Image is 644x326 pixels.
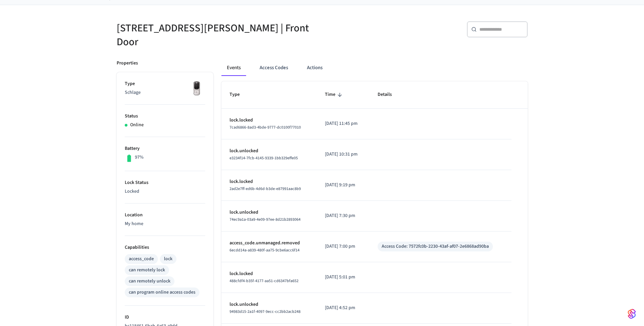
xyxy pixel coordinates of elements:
[221,60,246,76] button: Events
[230,125,301,130] span: 7cad6866-8ad3-4bde-9777-dc0100f77010
[125,314,205,321] p: ID
[117,21,318,49] h5: [STREET_ADDRESS][PERSON_NAME] | Front Door
[117,60,138,67] p: Properties
[230,309,301,315] span: 94983d15-2a1f-4097-9ecc-cc2bb2acb248
[230,270,309,277] p: lock.locked
[230,301,309,308] p: lock.unlocked
[125,179,205,186] p: Lock Status
[129,289,195,296] div: can program online access codes
[230,147,309,155] p: lock.unlocked
[125,113,205,120] p: Status
[230,278,299,284] span: 488cfdf4-b35f-4177-aa51-cd6347bfa652
[230,117,309,124] p: lock.locked
[125,244,205,251] p: Capabilities
[378,89,401,100] span: Details
[164,255,172,263] div: lock
[230,155,298,161] span: e3234f14-7fcb-4145-9339-1bb329effe05
[230,89,248,100] span: Type
[325,182,361,189] p: [DATE] 9:19 pm
[302,60,328,76] button: Actions
[230,240,309,247] p: access_code.unmanaged.removed
[230,186,301,192] span: 2ad2e7ff-ed6b-4d6d-b3de-e87991aac8b9
[325,243,361,250] p: [DATE] 7:00 pm
[325,120,361,127] p: [DATE] 11:45 pm
[125,220,205,227] p: My home
[135,154,144,161] p: 97%
[628,308,636,319] img: SeamLogoGradient.69752ec5.svg
[230,247,300,253] span: 6ecdd14a-a839-480f-aa75-9cbe6acc6f14
[325,89,344,100] span: Time
[130,121,144,129] p: Online
[230,178,309,185] p: lock.locked
[188,80,205,97] img: Yale Assure Touchscreen Wifi Smart Lock, Satin Nickel, Front
[325,274,361,281] p: [DATE] 5:01 pm
[125,89,205,96] p: Schlage
[125,145,205,152] p: Battery
[221,60,528,76] div: ant example
[125,80,205,87] p: Type
[125,188,205,195] p: Locked
[325,304,361,311] p: [DATE] 4:52 pm
[254,60,293,76] button: Access Codes
[325,212,361,219] p: [DATE] 7:30 pm
[129,267,165,274] div: can remotely lock
[230,217,301,222] span: 74ec9a1a-03a9-4e09-97ee-8d21b2893064
[125,212,205,219] p: Location
[325,151,361,158] p: [DATE] 10:31 pm
[129,255,154,263] div: access_code
[230,209,309,216] p: lock.unlocked
[129,278,170,285] div: can remotely unlock
[382,243,489,250] div: Access Code: 7572fc0b-2230-43af-af07-2e6868ad90ba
